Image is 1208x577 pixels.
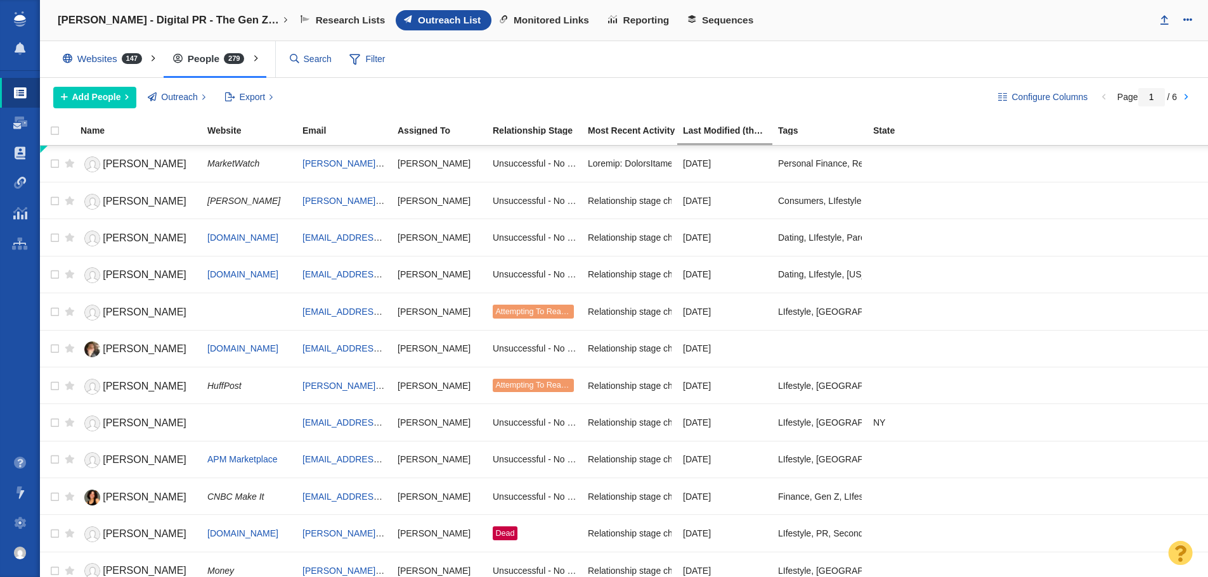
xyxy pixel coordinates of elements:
span: Attempting To Reach (1 try) [495,381,592,390]
a: [DOMAIN_NAME] [207,232,278,243]
span: [PERSON_NAME] [103,232,186,243]
a: APM Marketplace [207,454,277,464]
a: Research Lists [292,10,396,30]
span: CNBC Make It [207,491,264,502]
input: Search [285,48,338,70]
td: Unsuccessful - No Reply [487,219,582,256]
span: Unsuccessful - No Reply [493,417,576,428]
span: [DOMAIN_NAME] [207,269,278,279]
div: Name [81,126,206,135]
td: Dead [487,515,582,552]
span: Finance, Gen Z, LIfestyle, PR [778,491,895,502]
span: LIfestyle, PR, travel [778,380,935,391]
span: Unsuccessful - No Reply [493,491,576,502]
div: [DATE] [683,187,767,214]
div: [PERSON_NAME] [398,519,481,547]
span: Sequences [702,15,753,26]
span: Relationship stage changed to: Attempting To Reach, 2 Attempts [588,380,841,391]
a: [EMAIL_ADDRESS][DOMAIN_NAME] [302,491,453,502]
span: [PERSON_NAME] [207,196,280,206]
a: [PERSON_NAME] [81,264,196,286]
span: Unsuccessful - No Reply [493,565,576,576]
button: Configure Columns [991,87,1095,108]
span: Dating, LIfestyle, New York, PR, Sexual Wellness/Behavior, travel [778,269,1127,280]
a: [PERSON_NAME] [81,412,196,434]
div: [DATE] [683,409,767,436]
a: Tags [778,126,872,137]
span: Relationship stage changed to: Attempting To Reach, 1 Attempt [588,453,836,465]
img: c9363fb76f5993e53bff3b340d5c230a [14,547,27,559]
span: Dead [495,529,514,538]
div: Email [302,126,396,135]
img: buzzstream_logo_iconsimple.png [14,11,25,27]
span: MarketWatch [207,158,259,168]
a: [PERSON_NAME][EMAIL_ADDRESS][PERSON_NAME][DOMAIN_NAME] [302,381,599,391]
span: [PERSON_NAME] [103,381,186,391]
a: [PERSON_NAME][EMAIL_ADDRESS][PERSON_NAME][PERSON_NAME][DOMAIN_NAME] [302,196,672,206]
div: Assigned To [398,126,491,135]
a: [PERSON_NAME] [81,301,196,324]
span: LIfestyle, PR, travel [778,417,935,428]
button: Add People [53,87,136,108]
span: Unsuccessful - No Reply [493,232,576,243]
div: [DATE] [683,519,767,547]
span: Relationship stage changed to: Attempting To Reach, 2 Attempts [588,565,841,576]
span: [PERSON_NAME] [103,565,186,576]
div: [DATE] [683,224,767,251]
div: [PERSON_NAME] [398,372,481,399]
span: LIfestyle, PR [778,453,909,465]
a: Email [302,126,396,137]
a: [EMAIL_ADDRESS][DOMAIN_NAME] [302,307,453,317]
span: [DOMAIN_NAME] [207,343,278,353]
span: Outreach List [418,15,481,26]
div: [PERSON_NAME] [398,261,481,288]
span: Relationship stage changed to: Attempting To Reach, 2 Attempts [588,269,841,280]
a: [PERSON_NAME][EMAIL_ADDRESS][DOMAIN_NAME] [302,528,526,538]
span: Attempting To Reach (2 tries) [495,307,599,316]
a: [DOMAIN_NAME] [207,528,278,538]
span: Page / 6 [1117,92,1177,102]
a: [EMAIL_ADDRESS][DOMAIN_NAME] [302,454,453,464]
span: Unsuccessful - No Reply [493,158,576,169]
span: Unsuccessful - No Reply [493,195,576,206]
span: Relationship stage changed to: Attempting To Reach, 2 Attempts [588,417,841,428]
a: Relationship Stage [493,126,587,137]
button: Export [218,87,280,108]
td: Attempting To Reach (2 tries) [487,293,582,330]
a: Reporting [600,10,680,30]
div: Websites [53,44,157,73]
span: 147 [122,53,142,64]
span: Monitored Links [514,15,589,26]
a: [PERSON_NAME] [81,523,196,545]
div: [DATE] [683,483,767,510]
a: Sequences [680,10,764,30]
span: Relationship stage changed to: Attempting To Reach, 2 Attempts [588,528,841,539]
div: [DATE] [683,372,767,399]
a: Name [81,126,206,137]
div: [PERSON_NAME] [398,187,481,214]
span: [PERSON_NAME] [103,158,186,169]
a: [PERSON_NAME] [81,191,196,213]
span: [PERSON_NAME] [103,491,186,502]
span: HuffPost [207,381,242,391]
span: [PERSON_NAME] [103,528,186,539]
a: [EMAIL_ADDRESS][DOMAIN_NAME] [302,269,453,279]
a: [PERSON_NAME][EMAIL_ADDRESS][PERSON_NAME][DOMAIN_NAME] [302,566,599,576]
span: Relationship stage changed to: Scheduled [588,491,754,502]
div: [DATE] [683,446,767,473]
span: Configure Columns [1011,91,1088,104]
span: [PERSON_NAME] [103,307,186,317]
a: Assigned To [398,126,491,137]
span: Money [207,566,234,576]
td: Unsuccessful - No Reply [487,478,582,515]
span: Relationship stage changed to: Attempting To Reach, 1 Attempt [588,343,836,354]
div: [PERSON_NAME] [398,409,481,436]
div: [PERSON_NAME] [398,298,481,325]
span: LIfestyle, PR [778,565,909,576]
span: Unsuccessful - No Reply [493,343,576,354]
h4: [PERSON_NAME] - Digital PR - The Gen Z Economy: Survival, Strategy, and Side Hustles [58,14,280,27]
a: [PERSON_NAME][EMAIL_ADDRESS][PERSON_NAME][DOMAIN_NAME] [302,158,599,168]
a: [PERSON_NAME] [81,449,196,471]
span: [PERSON_NAME] [103,343,186,354]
